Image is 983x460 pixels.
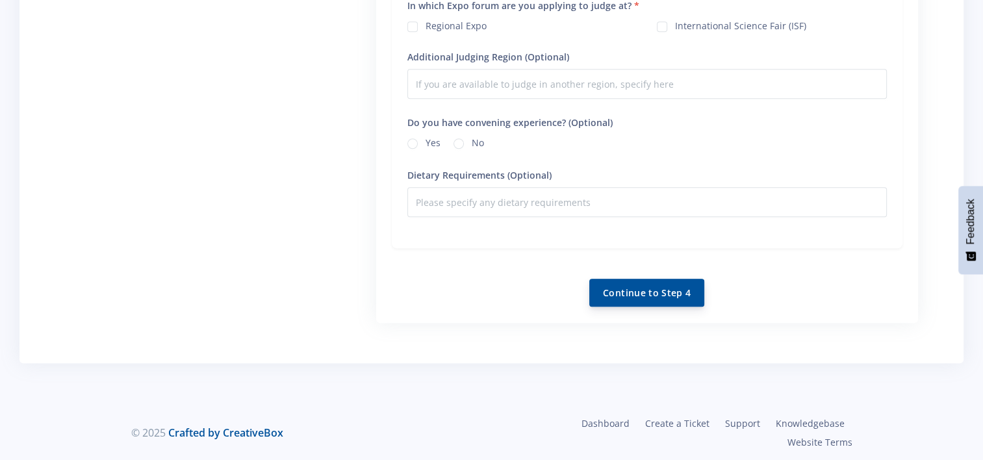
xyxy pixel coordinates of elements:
[780,433,852,452] a: Website Terms
[407,187,887,217] input: Please specify any dietary requirements
[472,136,484,146] label: No
[768,414,852,433] a: Knowledgebase
[407,50,569,64] label: Additional Judging Region (Optional)
[131,425,482,441] div: © 2025
[426,19,487,29] label: Regional Expo
[589,279,704,307] button: Continue to Step 4
[168,426,283,440] a: Crafted by CreativeBox
[426,136,440,146] label: Yes
[958,186,983,274] button: Feedback - Show survey
[965,199,977,244] span: Feedback
[407,168,552,182] label: Dietary Requirements (Optional)
[574,414,637,433] a: Dashboard
[776,417,845,429] span: Knowledgebase
[675,19,806,29] label: International Science Fair (ISF)
[407,69,887,99] input: If you are available to judge in another region, specify here
[637,414,717,433] a: Create a Ticket
[407,116,613,129] label: Do you have convening experience? (Optional)
[717,414,768,433] a: Support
